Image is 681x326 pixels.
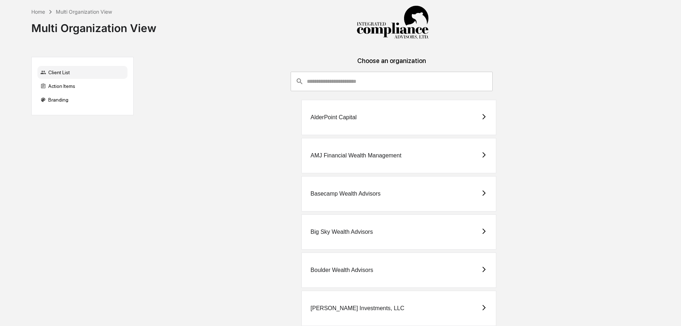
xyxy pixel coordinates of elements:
img: Integrated Compliance Advisors [357,6,429,40]
div: Basecamp Wealth Advisors [310,191,380,197]
div: Branding [37,93,127,106]
div: Action Items [37,80,127,93]
div: consultant-dashboard__filter-organizations-search-bar [291,72,493,91]
div: Multi Organization View [31,16,156,35]
div: Big Sky Wealth Advisors [310,229,373,235]
div: Home [31,9,45,15]
div: AlderPoint Capital [310,114,357,121]
div: AMJ Financial Wealth Management [310,152,401,159]
div: Client List [37,66,127,79]
div: Choose an organization [139,57,644,72]
div: Boulder Wealth Advisors [310,267,373,273]
div: Multi Organization View [56,9,112,15]
div: [PERSON_NAME] Investments, LLC [310,305,404,312]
